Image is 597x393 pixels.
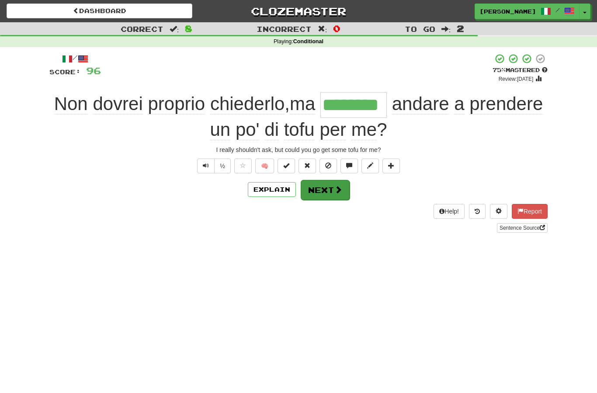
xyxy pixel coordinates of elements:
[278,159,295,173] button: Set this sentence to 100% Mastered (alt+m)
[210,119,230,140] span: un
[475,3,580,19] a: [PERSON_NAME] /
[54,93,320,114] span: ,
[493,66,548,74] div: Mastered
[49,145,548,154] div: I really shouldn't ask, but could you go get some tofu for me?
[499,76,534,82] small: Review: [DATE]
[319,119,346,140] span: per
[469,204,486,219] button: Round history (alt+y)
[214,159,231,173] button: ½
[195,159,231,173] div: Text-to-speech controls
[454,93,464,114] span: a
[555,7,560,13] span: /
[54,93,88,114] span: Non
[148,93,205,114] span: proprio
[392,93,449,114] span: andare
[405,24,435,33] span: To go
[248,182,296,197] button: Explain
[479,7,536,15] span: [PERSON_NAME]
[236,119,260,140] span: po'
[257,24,312,33] span: Incorrect
[121,24,163,33] span: Correct
[255,159,274,173] button: 🧠
[49,53,101,64] div: /
[298,159,316,173] button: Reset to 0% Mastered (alt+r)
[441,25,451,33] span: :
[7,3,192,18] a: Dashboard
[264,119,279,140] span: di
[340,159,358,173] button: Discuss sentence (alt+u)
[197,159,215,173] button: Play sentence audio (ctl+space)
[185,23,192,34] span: 8
[512,204,548,219] button: Report
[293,38,323,45] strong: Conditional
[93,93,142,114] span: dovrei
[210,93,543,140] span: ?
[284,119,315,140] span: tofu
[318,25,327,33] span: :
[301,180,350,200] button: Next
[351,119,377,140] span: me
[86,65,101,76] span: 96
[319,159,337,173] button: Ignore sentence (alt+i)
[290,93,315,114] span: ma
[497,223,548,233] a: Sentence Source
[382,159,400,173] button: Add to collection (alt+a)
[49,68,81,76] span: Score:
[434,204,465,219] button: Help!
[234,159,252,173] button: Favorite sentence (alt+f)
[457,23,464,34] span: 2
[361,159,379,173] button: Edit sentence (alt+d)
[210,93,285,114] span: chiederlo
[493,66,506,73] span: 75 %
[205,3,391,19] a: Clozemaster
[333,23,340,34] span: 0
[469,93,543,114] span: prendere
[170,25,179,33] span: :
